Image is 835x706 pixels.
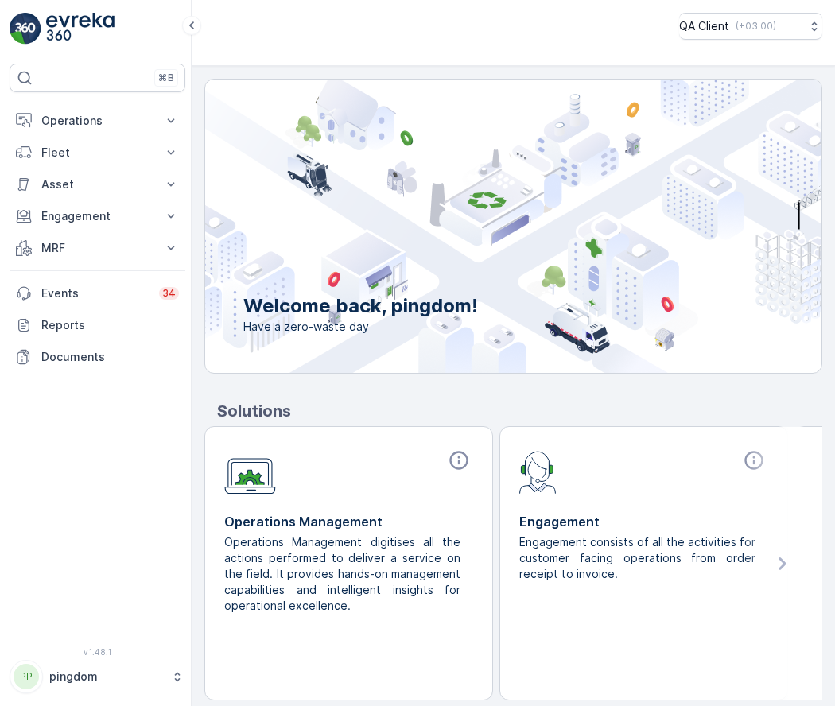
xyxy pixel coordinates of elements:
[10,660,185,693] button: PPpingdom
[49,669,163,685] p: pingdom
[41,113,153,129] p: Operations
[41,285,150,301] p: Events
[14,664,39,689] div: PP
[41,145,153,161] p: Fleet
[519,449,557,494] img: module-icon
[10,647,185,657] span: v 1.48.1
[41,176,153,192] p: Asset
[10,200,185,232] button: Engagement
[224,449,276,495] img: module-icon
[41,240,153,256] p: MRF
[10,309,185,341] a: Reports
[243,293,478,319] p: Welcome back, pingdom!
[224,534,460,614] p: Operations Management digitises all the actions performed to deliver a service on the field. It p...
[10,137,185,169] button: Fleet
[679,13,822,40] button: QA Client(+03:00)
[243,319,478,335] span: Have a zero-waste day
[519,534,755,582] p: Engagement consists of all the activities for customer facing operations from order receipt to in...
[10,169,185,200] button: Asset
[41,208,153,224] p: Engagement
[41,317,179,333] p: Reports
[10,277,185,309] a: Events34
[158,72,174,84] p: ⌘B
[134,80,821,373] img: city illustration
[162,287,176,300] p: 34
[10,232,185,264] button: MRF
[519,512,768,531] p: Engagement
[10,341,185,373] a: Documents
[41,349,179,365] p: Documents
[217,399,822,423] p: Solutions
[736,20,776,33] p: ( +03:00 )
[10,13,41,45] img: logo
[10,105,185,137] button: Operations
[679,18,729,34] p: QA Client
[224,512,473,531] p: Operations Management
[46,13,115,45] img: logo_light-DOdMpM7g.png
